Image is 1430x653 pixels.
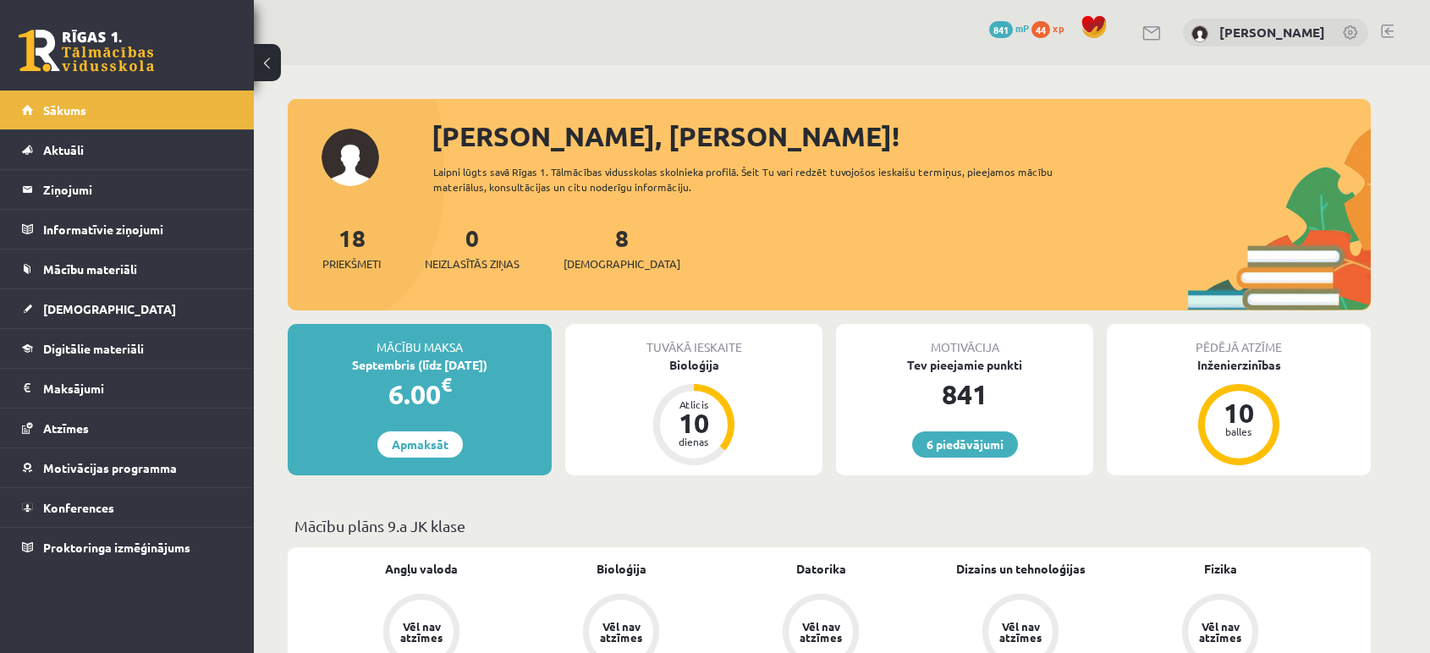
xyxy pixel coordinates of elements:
div: Bioloģija [565,356,822,374]
div: Vēl nav atzīmes [1196,621,1244,643]
a: [DEMOGRAPHIC_DATA] [22,289,233,328]
a: Ziņojumi [22,170,233,209]
a: 6 piedāvājumi [912,431,1018,458]
div: 841 [836,374,1093,414]
span: Aktuāli [43,142,84,157]
a: Rīgas 1. Tālmācības vidusskola [19,30,154,72]
div: Atlicis [668,399,719,409]
a: Bioloģija Atlicis 10 dienas [565,356,822,468]
div: 6.00 [288,374,552,414]
span: Konferences [43,500,114,515]
a: 18Priekšmeti [322,222,381,272]
span: [DEMOGRAPHIC_DATA] [43,301,176,316]
div: Motivācija [836,324,1093,356]
a: Maksājumi [22,369,233,408]
div: Vēl nav atzīmes [797,621,844,643]
span: Priekšmeti [322,255,381,272]
div: Inženierzinības [1107,356,1371,374]
a: 0Neizlasītās ziņas [425,222,520,272]
a: Motivācijas programma [22,448,233,487]
span: Sākums [43,102,86,118]
a: Konferences [22,488,233,527]
a: 841 mP [989,21,1029,35]
div: Mācību maksa [288,324,552,356]
a: Sākums [22,91,233,129]
div: balles [1213,426,1264,436]
div: 10 [668,409,719,436]
div: Vēl nav atzīmes [597,621,645,643]
div: Tev pieejamie punkti [836,356,1093,374]
div: Vēl nav atzīmes [398,621,445,643]
a: 8[DEMOGRAPHIC_DATA] [564,222,680,272]
div: [PERSON_NAME], [PERSON_NAME]! [432,116,1371,156]
a: Apmaksāt [377,431,463,458]
a: 44 xp [1031,21,1072,35]
div: dienas [668,436,719,447]
div: Laipni lūgts savā Rīgas 1. Tālmācības vidusskolas skolnieka profilā. Šeit Tu vari redzēt tuvojošo... [433,164,1083,195]
a: [PERSON_NAME] [1219,24,1325,41]
a: Proktoringa izmēģinājums [22,528,233,567]
span: Mācību materiāli [43,261,137,277]
span: xp [1053,21,1064,35]
img: Artjoms Keržajevs [1191,25,1208,42]
a: Mācību materiāli [22,250,233,288]
a: Angļu valoda [385,560,458,578]
span: mP [1015,21,1029,35]
legend: Ziņojumi [43,170,233,209]
span: [DEMOGRAPHIC_DATA] [564,255,680,272]
div: 10 [1213,399,1264,426]
span: 841 [989,21,1013,38]
a: Dizains un tehnoloģijas [956,560,1086,578]
a: Atzīmes [22,409,233,447]
div: Tuvākā ieskaite [565,324,822,356]
span: Motivācijas programma [43,460,177,475]
span: Neizlasītās ziņas [425,255,520,272]
a: Inženierzinības 10 balles [1107,356,1371,468]
a: Digitālie materiāli [22,329,233,368]
div: Septembris (līdz [DATE]) [288,356,552,374]
span: Digitālie materiāli [43,341,144,356]
span: Proktoringa izmēģinājums [43,540,190,555]
div: Vēl nav atzīmes [997,621,1044,643]
p: Mācību plāns 9.a JK klase [294,514,1364,537]
a: Aktuāli [22,130,233,169]
a: Fizika [1204,560,1237,578]
span: 44 [1031,21,1050,38]
legend: Maksājumi [43,369,233,408]
span: Atzīmes [43,420,89,436]
span: € [441,372,452,397]
a: Informatīvie ziņojumi [22,210,233,249]
legend: Informatīvie ziņojumi [43,210,233,249]
a: Datorika [796,560,846,578]
a: Bioloģija [597,560,646,578]
div: Pēdējā atzīme [1107,324,1371,356]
